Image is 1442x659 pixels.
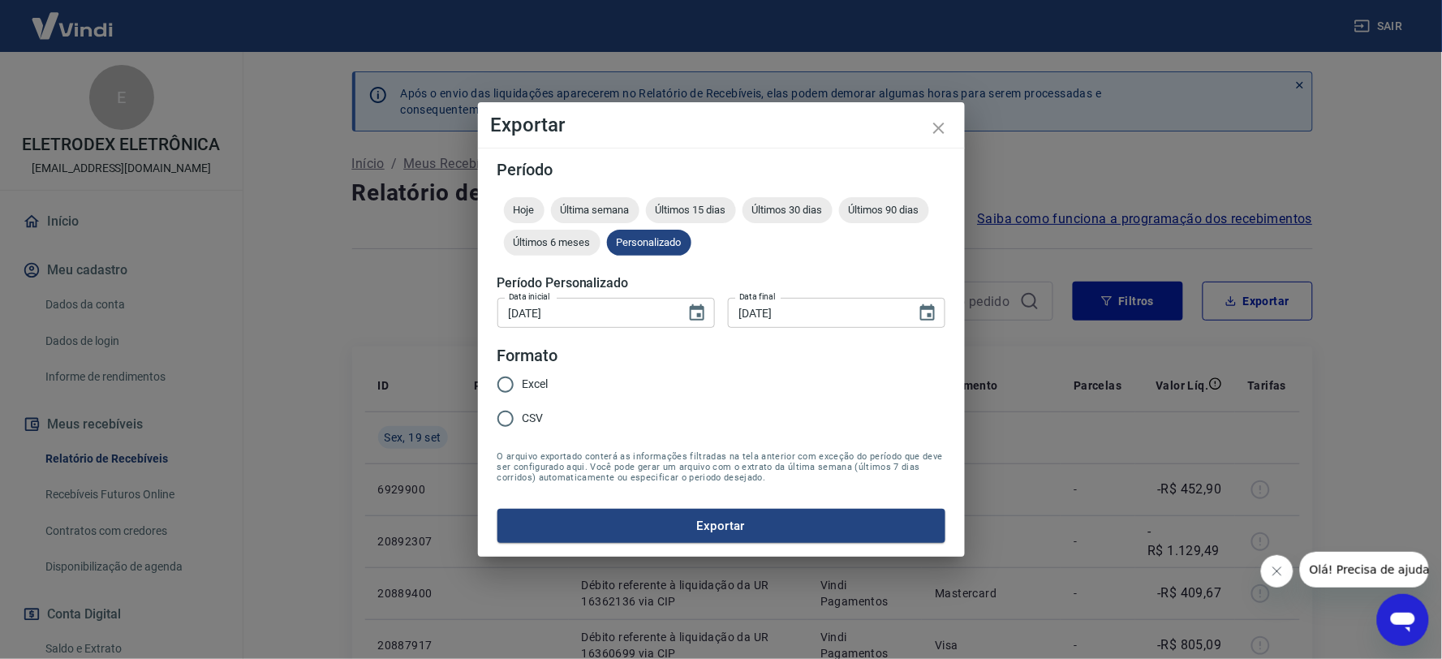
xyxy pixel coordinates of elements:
[607,230,691,256] div: Personalizado
[10,11,136,24] span: Olá! Precisa de ajuda?
[1377,594,1429,646] iframe: Botão para abrir a janela de mensagens
[523,410,544,427] span: CSV
[911,297,944,329] button: Choose date, selected date is 19 de set de 2025
[497,509,945,543] button: Exportar
[504,197,545,223] div: Hoje
[504,204,545,216] span: Hoje
[491,115,952,135] h4: Exportar
[504,230,600,256] div: Últimos 6 meses
[509,291,550,303] label: Data inicial
[551,204,639,216] span: Última semana
[497,344,558,368] legend: Formato
[919,109,958,148] button: close
[504,236,600,248] span: Últimos 6 meses
[839,204,929,216] span: Últimos 90 dias
[681,297,713,329] button: Choose date, selected date is 18 de set de 2025
[497,298,674,328] input: DD/MM/YYYY
[497,162,945,178] h5: Período
[646,204,736,216] span: Últimos 15 dias
[728,298,905,328] input: DD/MM/YYYY
[1300,552,1429,588] iframe: Mensagem da empresa
[497,275,945,291] h5: Período Personalizado
[523,376,549,393] span: Excel
[743,204,833,216] span: Últimos 30 dias
[607,236,691,248] span: Personalizado
[497,451,945,483] span: O arquivo exportado conterá as informações filtradas na tela anterior com exceção do período que ...
[839,197,929,223] div: Últimos 90 dias
[646,197,736,223] div: Últimos 15 dias
[1261,555,1293,588] iframe: Fechar mensagem
[551,197,639,223] div: Última semana
[739,291,776,303] label: Data final
[743,197,833,223] div: Últimos 30 dias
